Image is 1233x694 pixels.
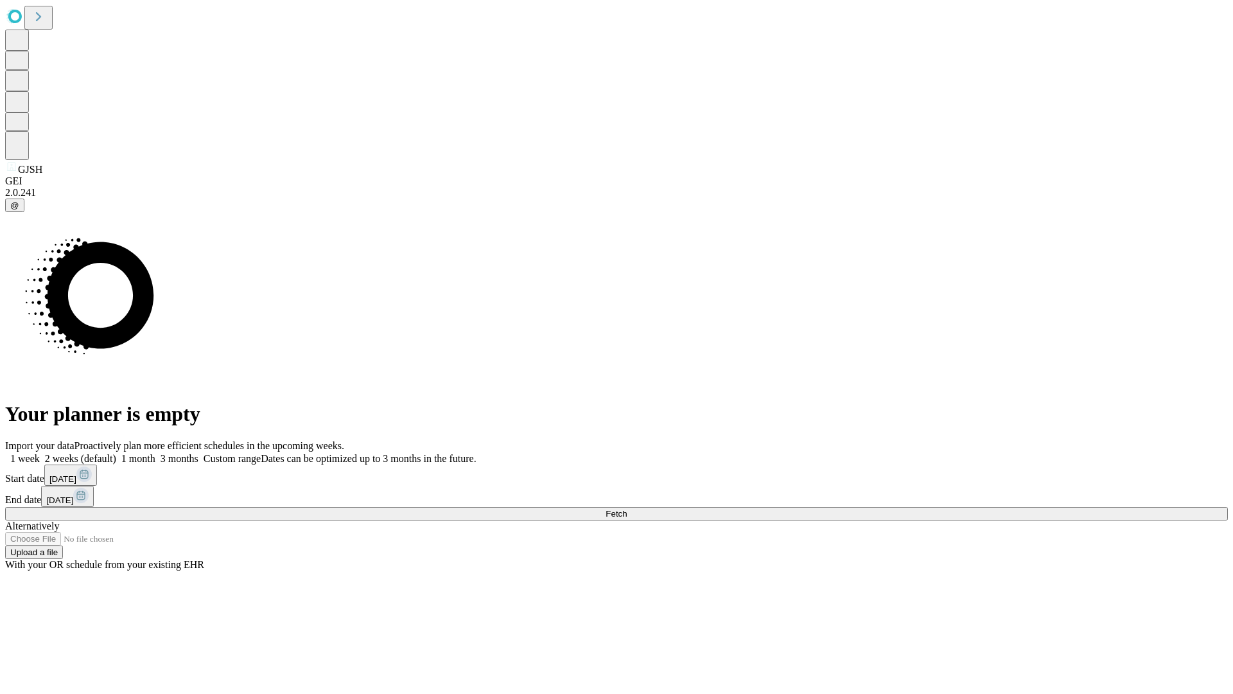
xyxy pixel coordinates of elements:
button: Upload a file [5,546,63,559]
button: @ [5,199,24,212]
span: Alternatively [5,520,59,531]
h1: Your planner is empty [5,402,1228,426]
span: 3 months [161,453,198,464]
button: [DATE] [41,486,94,507]
span: 1 week [10,453,40,464]
span: Import your data [5,440,74,451]
span: GJSH [18,164,42,175]
div: GEI [5,175,1228,187]
span: Fetch [606,509,627,519]
div: Start date [5,465,1228,486]
span: 2 weeks (default) [45,453,116,464]
span: [DATE] [49,474,76,484]
span: Dates can be optimized up to 3 months in the future. [261,453,476,464]
span: 1 month [121,453,155,464]
span: Custom range [204,453,261,464]
div: 2.0.241 [5,187,1228,199]
span: [DATE] [46,495,73,505]
button: [DATE] [44,465,97,486]
span: @ [10,200,19,210]
span: Proactively plan more efficient schedules in the upcoming weeks. [74,440,344,451]
div: End date [5,486,1228,507]
button: Fetch [5,507,1228,520]
span: With your OR schedule from your existing EHR [5,559,204,570]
